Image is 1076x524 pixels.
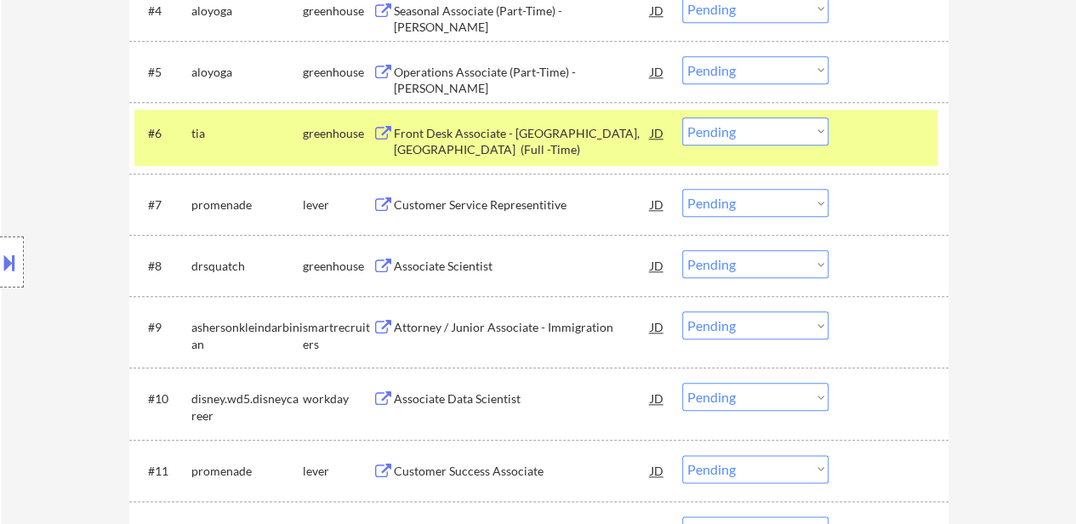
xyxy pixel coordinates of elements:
[303,125,373,142] div: greenhouse
[303,196,373,214] div: lever
[649,189,666,219] div: JD
[394,463,651,480] div: Customer Success Associate
[191,3,303,20] div: aloyoga
[303,3,373,20] div: greenhouse
[303,64,373,81] div: greenhouse
[649,56,666,87] div: JD
[394,390,651,407] div: Associate Data Scientist
[303,390,373,407] div: workday
[394,319,651,336] div: Attorney / Junior Associate - Immigration
[148,64,178,81] div: #5
[191,64,303,81] div: aloyoga
[649,311,666,342] div: JD
[394,125,651,158] div: Front Desk Associate - [GEOGRAPHIC_DATA], [GEOGRAPHIC_DATA] (Full -Time)
[148,463,178,480] div: #11
[649,250,666,281] div: JD
[303,258,373,275] div: greenhouse
[394,64,651,97] div: Operations Associate (Part-Time) - [PERSON_NAME]
[394,258,651,275] div: Associate Scientist
[649,455,666,486] div: JD
[148,3,178,20] div: #4
[303,319,373,352] div: smartrecruiters
[649,383,666,413] div: JD
[394,3,651,36] div: Seasonal Associate (Part-Time) - [PERSON_NAME]
[649,117,666,148] div: JD
[394,196,651,214] div: Customer Service Representitive
[191,463,303,480] div: promenade
[303,463,373,480] div: lever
